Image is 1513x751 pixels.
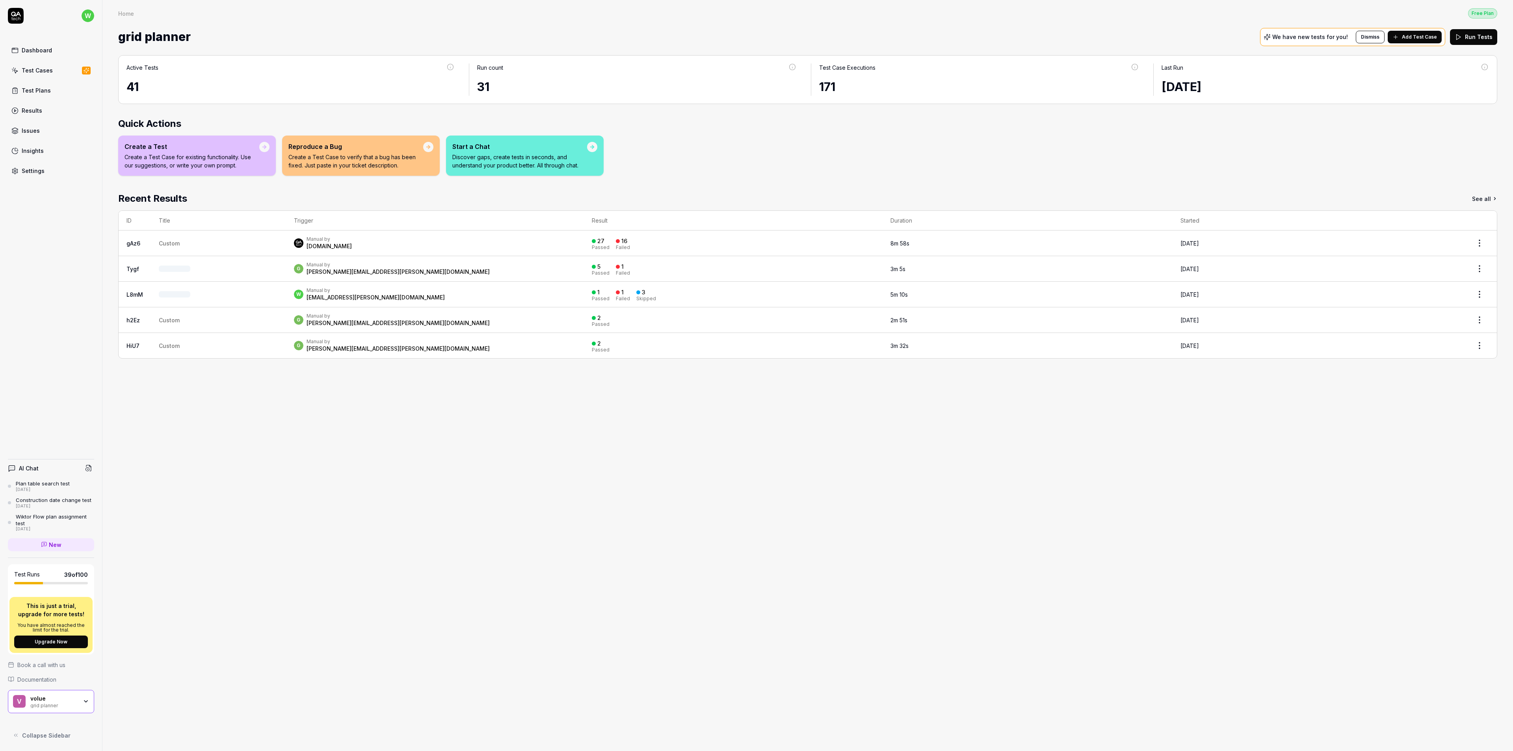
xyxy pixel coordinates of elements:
span: w [82,9,94,22]
a: Results [8,103,94,118]
div: Manual by [307,313,490,319]
a: Test Cases [8,63,94,78]
p: You have almost reached the limit for the trial. [14,623,88,632]
div: Reproduce a Bug [288,142,423,151]
a: gAz6 [126,240,140,247]
div: Test Cases [22,66,53,74]
div: Construction date change test [16,497,91,503]
div: Manual by [307,262,490,268]
div: Failed [616,271,630,275]
div: Test Plans [22,86,51,95]
a: Dashboard [8,43,94,58]
div: Passed [592,271,610,275]
div: [DATE] [16,487,70,493]
a: Book a call with us [8,661,94,669]
a: New [8,538,94,551]
p: Discover gaps, create tests in seconds, and understand your product better. All through chat. [452,153,587,169]
span: Custom [159,317,180,323]
img: 7ccf6c19-61ad-4a6c-8811-018b02a1b829.jpg [294,238,303,248]
div: 2 [597,314,601,322]
div: Passed [592,245,610,250]
time: [DATE] [1180,291,1199,298]
button: vvoluegrid planner [8,690,94,714]
button: Dismiss [1356,31,1385,43]
div: Run count [477,63,503,72]
div: Test Case Executions [819,63,875,72]
span: v [13,695,26,708]
div: Manual by [307,287,445,294]
div: Failed [616,245,630,250]
h4: AI Chat [19,464,39,472]
span: 39 of 100 [64,571,88,579]
span: Book a call with us [17,661,65,669]
span: g [294,341,303,350]
div: Insights [22,147,44,155]
div: Last Run [1162,63,1183,72]
h2: Recent Results [118,191,187,206]
div: [EMAIL_ADDRESS][PERSON_NAME][DOMAIN_NAME] [307,294,445,301]
th: ID [119,211,151,231]
button: Add Test Case [1388,31,1442,43]
span: Documentation [17,675,56,684]
a: L8mM [126,291,143,298]
div: Results [22,106,42,115]
a: HiU7 [126,342,139,349]
a: See all [1472,191,1497,206]
time: 5m 10s [890,291,908,298]
time: [DATE] [1180,317,1199,323]
div: volue [30,695,78,702]
div: Settings [22,167,45,175]
p: This is just a trial, upgrade for more tests! [14,602,88,618]
div: 1 [597,289,600,296]
div: Failed [616,296,630,301]
div: grid planner [30,702,78,708]
time: 8m 58s [890,240,909,247]
div: 171 [819,78,1139,96]
div: 3 [642,289,645,296]
span: Custom [159,342,180,349]
div: [PERSON_NAME][EMAIL_ADDRESS][PERSON_NAME][DOMAIN_NAME] [307,319,490,327]
span: New [49,541,61,549]
p: Create a Test Case to verify that a bug has been fixed. Just paste in your ticket description. [288,153,423,169]
h5: Test Runs [14,571,40,578]
time: 3m 5s [890,266,905,272]
div: 41 [126,78,455,96]
span: Collapse Sidebar [22,731,71,740]
div: 31 [477,78,797,96]
span: g [294,315,303,325]
span: w [294,290,303,299]
div: Manual by [307,236,352,242]
th: Duration [883,211,1173,231]
a: Construction date change test[DATE] [8,497,94,509]
p: We have new tests for you! [1272,34,1348,40]
button: Run Tests [1450,29,1497,45]
a: Wiktor Flow plan assignment test[DATE] [8,513,94,532]
a: Tygf [126,266,139,272]
th: Result [584,211,883,231]
a: Settings [8,163,94,178]
div: Passed [592,296,610,301]
div: [DATE] [16,504,91,509]
time: [DATE] [1180,342,1199,349]
time: [DATE] [1162,80,1201,94]
a: h2Ez [126,317,140,323]
button: Free Plan [1468,8,1497,19]
button: Collapse Sidebar [8,727,94,743]
div: Create a Test [125,142,259,151]
th: Title [151,211,286,231]
time: [DATE] [1180,266,1199,272]
a: Issues [8,123,94,138]
a: Insights [8,143,94,158]
div: Home [118,9,134,17]
div: Dashboard [22,46,52,54]
a: Documentation [8,675,94,684]
div: Start a Chat [452,142,587,151]
time: [DATE] [1180,240,1199,247]
button: w [82,8,94,24]
div: 1 [621,263,624,270]
div: 5 [597,263,600,270]
span: Custom [159,240,180,247]
div: Plan table search test [16,480,70,487]
div: [PERSON_NAME][EMAIL_ADDRESS][PERSON_NAME][DOMAIN_NAME] [307,268,490,276]
div: Passed [592,348,610,352]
